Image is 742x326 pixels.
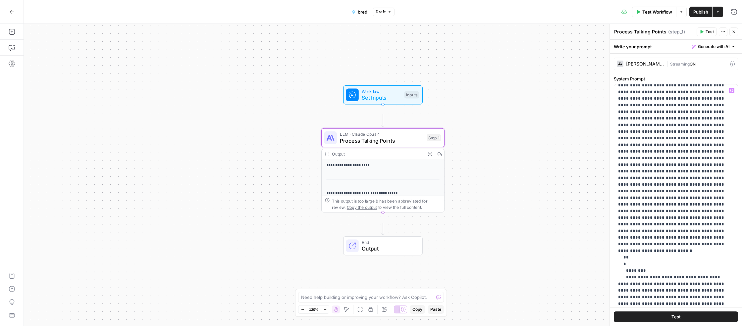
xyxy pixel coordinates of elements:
[332,198,441,210] div: This output is too large & has been abbreviated for review. to view the full content.
[689,7,712,17] button: Publish
[706,29,714,35] span: Test
[671,313,681,320] span: Test
[358,9,367,15] span: bred
[382,115,384,127] g: Edge from start to step_1
[632,7,676,17] button: Test Workflow
[348,7,371,17] button: bred
[693,9,708,15] span: Publish
[642,9,672,15] span: Test Workflow
[362,94,401,102] span: Set Inputs
[428,305,444,314] button: Paste
[690,62,696,67] span: ON
[373,8,395,16] button: Draft
[697,27,717,36] button: Test
[362,245,416,253] span: Output
[412,306,422,312] span: Copy
[309,307,318,312] span: 120%
[614,311,738,322] button: Test
[670,62,690,67] span: Streaming
[340,137,423,145] span: Process Talking Points
[340,131,423,137] span: LLM · Claude Opus 4
[430,306,441,312] span: Paste
[614,75,738,82] label: System Prompt
[376,9,386,15] span: Draft
[347,205,377,210] span: Copy the output
[610,40,742,53] div: Write your prompt
[614,28,666,35] textarea: Process Talking Points
[404,91,419,99] div: Inputs
[698,44,729,50] span: Generate with AI
[332,151,423,157] div: Output
[362,239,416,245] span: End
[427,134,441,142] div: Step 1
[382,223,384,235] g: Edge from step_1 to end
[321,85,445,105] div: WorkflowSet InputsInputs
[626,62,664,66] div: [PERSON_NAME] Opus 4
[362,88,401,94] span: Workflow
[410,305,425,314] button: Copy
[689,42,738,51] button: Generate with AI
[668,28,685,35] span: ( step_1 )
[321,236,445,256] div: EndOutput
[667,60,670,67] span: |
